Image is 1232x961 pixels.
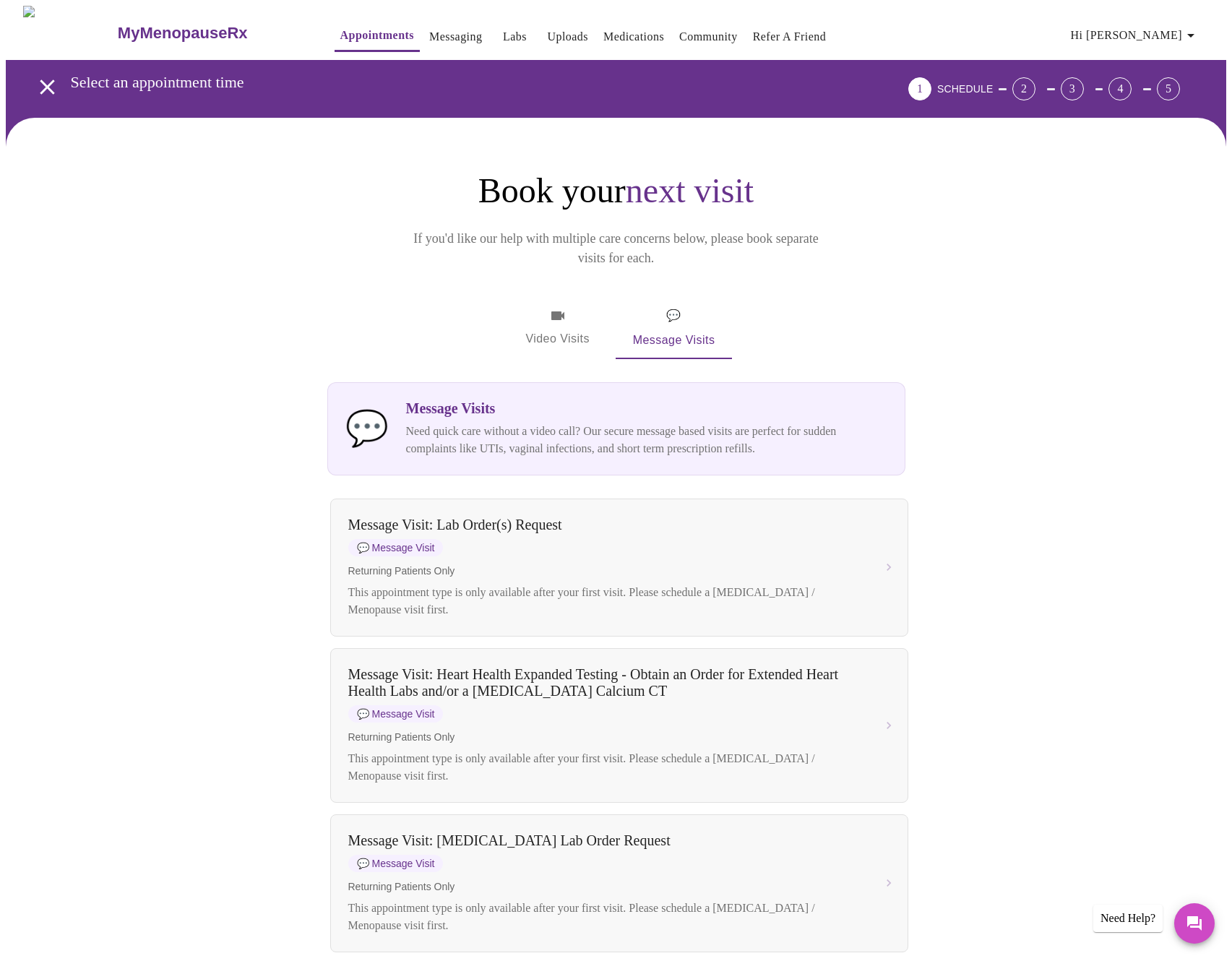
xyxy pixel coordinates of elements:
h3: Message Visits [406,400,887,417]
button: Message Visit: Heart Health Expanded Testing - Obtain an Order for Extended Heart Health Labs and... [330,648,908,803]
button: Labs [491,22,538,51]
div: This appointment type is only available after your first visit. Please schedule a [MEDICAL_DATA] ... [348,750,861,785]
a: Appointments [340,25,414,46]
h3: Select an appointment time [71,73,828,92]
div: Message Visit: Lab Order(s) Request [348,517,861,533]
div: Message Visit: [MEDICAL_DATA] Lab Order Request [348,832,861,849]
span: message [345,409,389,447]
a: Refer a Friend [753,27,827,47]
a: Uploads [547,27,588,47]
span: message [357,542,369,553]
h1: Book your [327,170,905,212]
p: If you'd like our help with multiple care concerns below, please book separate visits for each. [394,229,839,268]
span: next visit [626,171,754,210]
button: open drawer [26,66,69,108]
button: Message Visit: [MEDICAL_DATA] Lab Order RequestmessageMessage VisitReturning Patients OnlyThis ap... [330,814,908,952]
span: Returning Patients Only [348,565,861,577]
span: message [357,708,369,720]
button: Refer a Friend [747,22,832,51]
button: Medications [598,22,670,51]
button: Messaging [423,22,488,51]
div: 5 [1157,77,1180,100]
a: Medications [603,27,664,47]
div: Need Help? [1093,905,1163,932]
div: 1 [908,77,931,100]
span: Message Visit [348,539,444,556]
h3: MyMenopauseRx [118,24,248,43]
span: Video Visits [517,307,598,349]
button: Message Visit: Lab Order(s) RequestmessageMessage VisitReturning Patients OnlyThis appointment ty... [330,499,908,637]
div: Message Visit: Heart Health Expanded Testing - Obtain an Order for Extended Heart Health Labs and... [348,666,861,699]
span: message [357,858,369,869]
span: Returning Patients Only [348,731,861,743]
div: This appointment type is only available after your first visit. Please schedule a [MEDICAL_DATA] ... [348,900,861,934]
span: Message Visit [348,855,444,872]
div: 4 [1108,77,1132,100]
button: Community [673,22,744,51]
span: SCHEDULE [937,83,993,95]
span: message [666,306,681,326]
a: MyMenopauseRx [116,8,305,59]
img: MyMenopauseRx Logo [23,6,116,60]
div: 2 [1012,77,1035,100]
a: Messaging [429,27,482,47]
a: Community [679,27,738,47]
span: Message Visit [348,705,444,723]
button: Uploads [541,22,594,51]
div: This appointment type is only available after your first visit. Please schedule a [MEDICAL_DATA] ... [348,584,861,619]
button: Appointments [335,21,420,52]
a: Labs [503,27,527,47]
span: Hi [PERSON_NAME] [1071,25,1199,46]
span: Message Visits [633,306,715,350]
span: Returning Patients Only [348,881,861,892]
p: Need quick care without a video call? Our secure message based visits are perfect for sudden comp... [406,423,887,457]
div: 3 [1061,77,1084,100]
button: Messages [1174,903,1215,944]
button: Hi [PERSON_NAME] [1065,21,1205,50]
